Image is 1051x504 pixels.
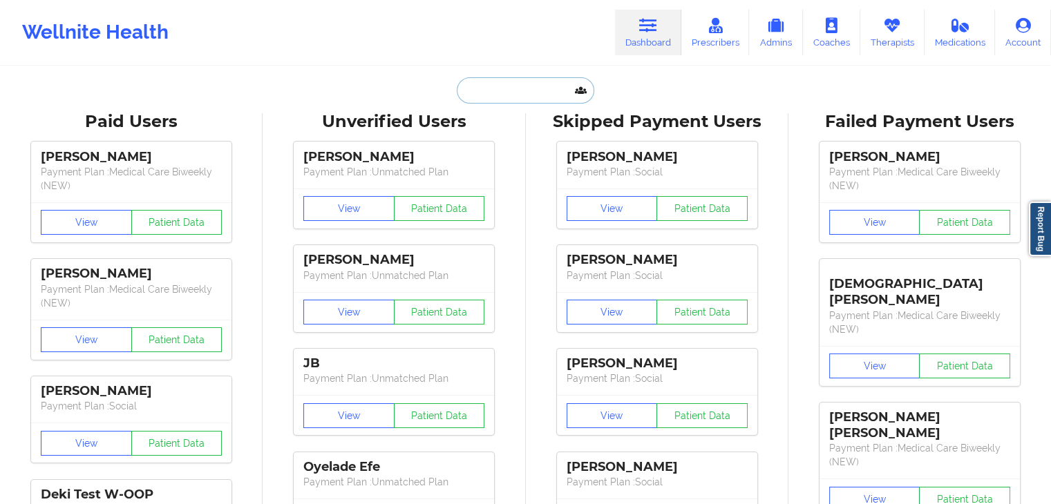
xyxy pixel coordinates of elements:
div: Deki Test W-OOP [41,487,222,503]
a: Dashboard [615,10,681,55]
button: View [567,403,658,428]
div: Skipped Payment Users [536,111,779,133]
p: Payment Plan : Social [567,475,748,489]
button: Patient Data [394,403,485,428]
div: [PERSON_NAME] [567,149,748,165]
p: Payment Plan : Medical Care Biweekly (NEW) [41,165,222,193]
button: Patient Data [394,196,485,221]
p: Payment Plan : Unmatched Plan [303,371,484,385]
div: [DEMOGRAPHIC_DATA][PERSON_NAME] [829,266,1010,308]
a: Therapists [860,10,925,55]
button: Patient Data [131,431,222,456]
div: Unverified Users [272,111,515,133]
button: View [829,210,920,235]
button: View [829,353,920,378]
p: Payment Plan : Unmatched Plan [303,165,484,179]
div: JB [303,356,484,371]
p: Payment Plan : Social [567,165,748,179]
p: Payment Plan : Social [41,399,222,413]
button: Patient Data [656,300,748,324]
button: View [41,431,132,456]
button: Patient Data [919,210,1010,235]
p: Payment Plan : Social [567,269,748,282]
div: [PERSON_NAME] [PERSON_NAME] [829,409,1010,441]
div: [PERSON_NAME] [41,149,222,165]
button: Patient Data [919,353,1010,378]
p: Payment Plan : Medical Care Biweekly (NEW) [829,165,1010,193]
div: [PERSON_NAME] [303,252,484,268]
a: Report Bug [1029,202,1051,256]
div: [PERSON_NAME] [41,266,222,282]
button: View [41,327,132,352]
div: [PERSON_NAME] [567,356,748,371]
div: [PERSON_NAME] [567,459,748,475]
p: Payment Plan : Medical Care Biweekly (NEW) [41,282,222,310]
p: Payment Plan : Unmatched Plan [303,475,484,489]
button: View [303,196,395,221]
div: [PERSON_NAME] [303,149,484,165]
button: Patient Data [394,300,485,324]
button: Patient Data [656,196,748,221]
a: Admins [749,10,803,55]
div: [PERSON_NAME] [829,149,1010,165]
div: Paid Users [10,111,253,133]
button: Patient Data [656,403,748,428]
button: View [567,196,658,221]
button: View [567,300,658,324]
p: Payment Plan : Medical Care Biweekly (NEW) [829,441,1010,469]
a: Medications [925,10,996,55]
div: [PERSON_NAME] [41,383,222,399]
p: Payment Plan : Medical Care Biweekly (NEW) [829,309,1010,336]
a: Prescribers [681,10,750,55]
button: Patient Data [131,327,222,352]
div: Failed Payment Users [798,111,1041,133]
div: [PERSON_NAME] [567,252,748,268]
a: Coaches [803,10,860,55]
a: Account [995,10,1051,55]
button: View [303,403,395,428]
p: Payment Plan : Unmatched Plan [303,269,484,282]
div: Oyelade Efe [303,459,484,475]
p: Payment Plan : Social [567,371,748,385]
button: Patient Data [131,210,222,235]
button: View [41,210,132,235]
button: View [303,300,395,324]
